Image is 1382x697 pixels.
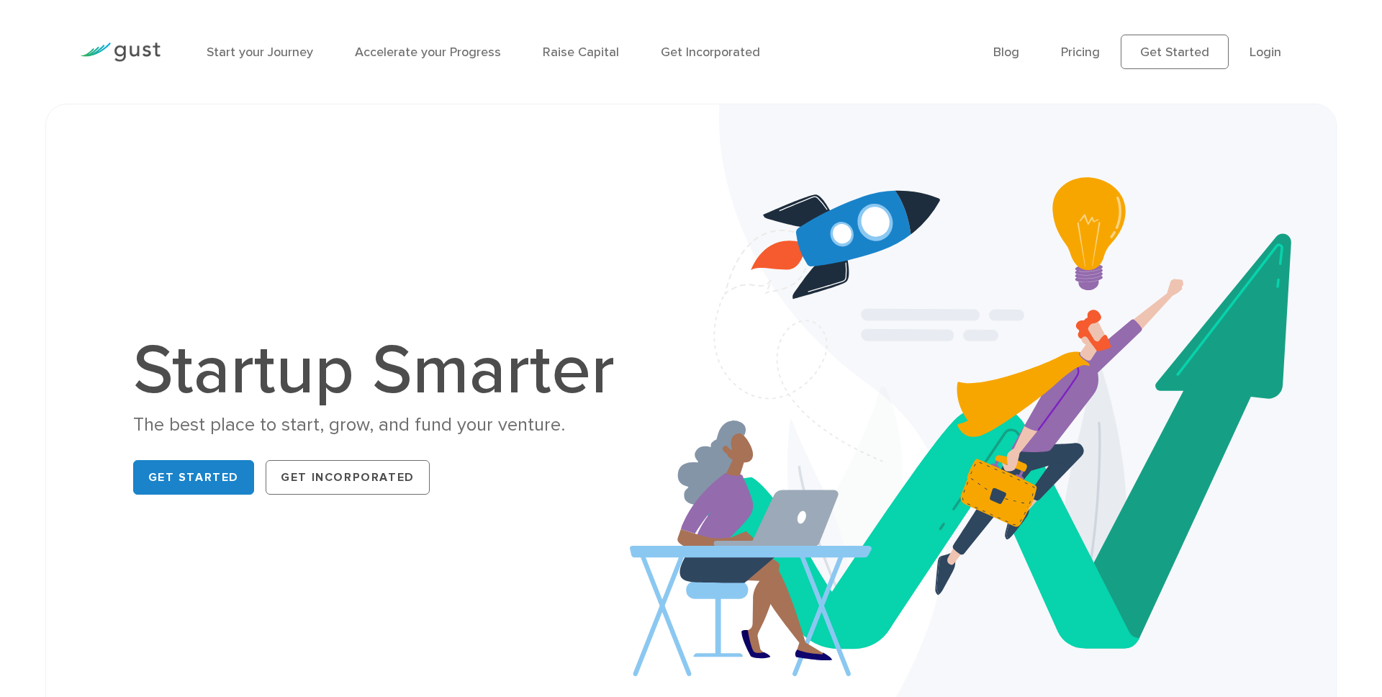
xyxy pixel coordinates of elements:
img: Gust Logo [80,42,161,62]
a: Raise Capital [543,45,619,60]
a: Get Started [133,460,255,495]
a: Pricing [1061,45,1100,60]
a: Accelerate your Progress [355,45,501,60]
h1: Startup Smarter [133,336,630,405]
a: Get Incorporated [661,45,760,60]
div: The best place to start, grow, and fund your venture. [133,413,630,438]
a: Start your Journey [207,45,313,60]
a: Blog [993,45,1019,60]
a: Get Incorporated [266,460,430,495]
a: Get Started [1121,35,1229,69]
a: Login [1250,45,1281,60]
